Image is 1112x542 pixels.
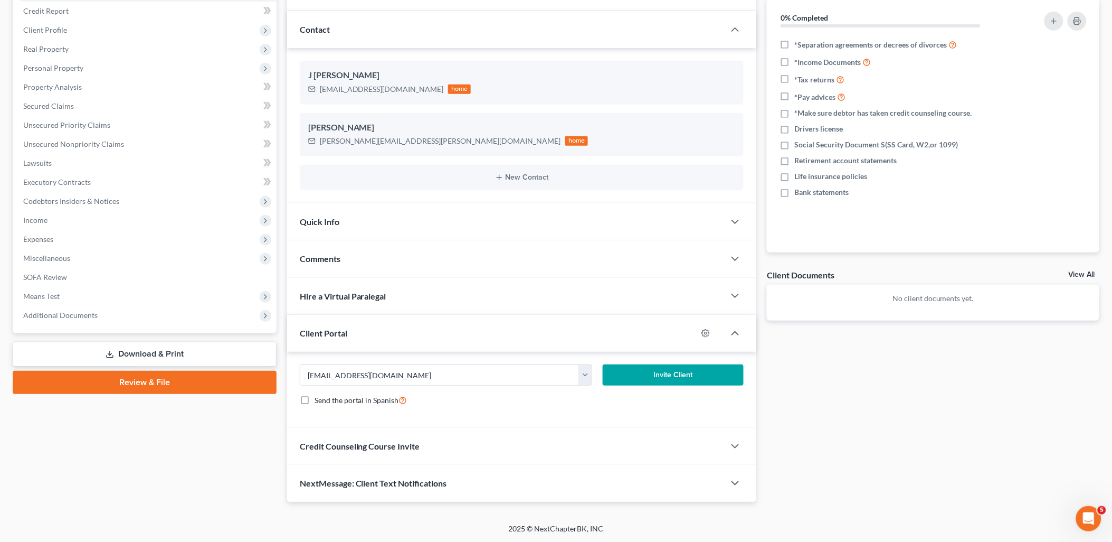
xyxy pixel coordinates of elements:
[448,85,471,94] div: home
[23,177,91,186] span: Executory Contracts
[15,154,277,173] a: Lawsuits
[15,78,277,97] a: Property Analysis
[15,268,277,287] a: SOFA Review
[23,292,60,301] span: Means Test
[300,478,447,488] span: NextMessage: Client Text Notifications
[300,24,330,34] span: Contact
[1098,506,1106,515] span: 5
[23,63,83,72] span: Personal Property
[23,273,67,282] span: SOFA Review
[794,124,843,134] span: Drivers license
[794,57,861,68] span: *Income Documents
[603,365,744,386] button: Invite Client
[300,217,339,227] span: Quick Info
[23,197,119,205] span: Codebtors Insiders & Notices
[565,136,588,146] div: home
[1069,271,1095,278] a: View All
[775,293,1091,304] p: No client documents yet.
[23,101,74,110] span: Secured Claims
[1076,506,1101,531] iframe: Intercom live chat
[794,139,958,150] span: Social Security Document S(SS Card, W2,or 1099)
[23,120,110,129] span: Unsecured Priority Claims
[13,371,277,394] a: Review & File
[300,441,420,451] span: Credit Counseling Course Invite
[15,116,277,135] a: Unsecured Priority Claims
[315,396,399,405] span: Send the portal in Spanish
[23,44,69,53] span: Real Property
[23,6,69,15] span: Credit Report
[15,135,277,154] a: Unsecured Nonpriority Claims
[300,328,347,338] span: Client Portal
[23,25,67,34] span: Client Profile
[320,136,561,146] div: [PERSON_NAME][EMAIL_ADDRESS][PERSON_NAME][DOMAIN_NAME]
[23,254,70,263] span: Miscellaneous
[781,13,828,22] strong: 0% Completed
[300,254,340,264] span: Comments
[23,311,98,320] span: Additional Documents
[794,187,849,198] span: Bank statements
[767,269,834,281] div: Client Documents
[15,173,277,192] a: Executory Contracts
[13,342,277,367] a: Download & Print
[308,173,736,182] button: New Contact
[794,74,834,85] span: *Tax returns
[308,122,736,134] div: [PERSON_NAME]
[794,108,972,118] span: *Make sure debtor has taken credit counseling course.
[300,365,579,385] input: Enter email
[794,171,867,182] span: Life insurance policies
[15,97,277,116] a: Secured Claims
[794,92,835,102] span: *Pay advices
[794,40,947,50] span: *Separation agreements or decrees of divorces
[320,84,444,95] div: [EMAIL_ADDRESS][DOMAIN_NAME]
[794,155,897,166] span: Retirement account statements
[23,158,52,167] span: Lawsuits
[23,216,47,225] span: Income
[23,235,53,244] span: Expenses
[308,69,736,82] div: J [PERSON_NAME]
[15,2,277,21] a: Credit Report
[23,139,124,148] span: Unsecured Nonpriority Claims
[23,82,82,91] span: Property Analysis
[300,291,386,301] span: Hire a Virtual Paralegal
